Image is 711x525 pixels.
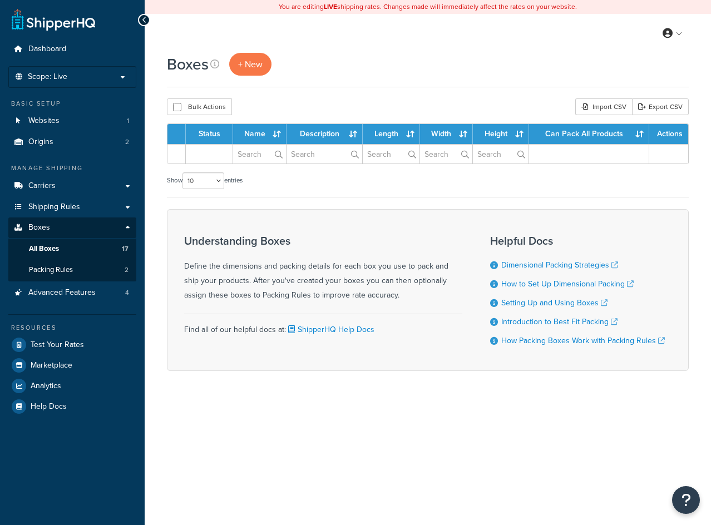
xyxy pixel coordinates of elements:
[8,376,136,396] a: Analytics
[28,202,80,212] span: Shipping Rules
[420,145,472,164] input: Search
[125,265,129,275] span: 2
[8,335,136,355] a: Test Your Rates
[28,72,67,82] span: Scope: Live
[31,361,72,370] span: Marketplace
[184,235,462,303] div: Define the dimensions and packing details for each box you use to pack and ship your products. Af...
[490,235,665,247] h3: Helpful Docs
[125,288,129,298] span: 4
[501,335,665,346] a: How Packing Boxes Work with Packing Rules
[125,137,129,147] span: 2
[501,278,634,290] a: How to Set Up Dimensional Packing
[8,217,136,238] a: Boxes
[233,145,286,164] input: Search
[8,164,136,173] div: Manage Shipping
[420,124,473,144] th: Width
[501,259,618,271] a: Dimensional Packing Strategies
[529,124,649,144] th: Can Pack All Products
[473,145,529,164] input: Search
[233,124,287,144] th: Name
[28,137,53,147] span: Origins
[184,235,462,247] h3: Understanding Boxes
[501,297,608,309] a: Setting Up and Using Boxes
[473,124,529,144] th: Height
[363,145,419,164] input: Search
[8,99,136,108] div: Basic Setup
[28,181,56,191] span: Carriers
[8,283,136,303] li: Advanced Features
[28,116,60,126] span: Websites
[29,244,59,254] span: All Boxes
[238,58,263,71] span: + New
[28,288,96,298] span: Advanced Features
[8,260,136,280] li: Packing Rules
[8,111,136,131] li: Websites
[8,132,136,152] a: Origins 2
[8,132,136,152] li: Origins
[8,397,136,417] a: Help Docs
[229,53,271,76] a: + New
[8,283,136,303] a: Advanced Features 4
[8,217,136,281] li: Boxes
[8,260,136,280] a: Packing Rules 2
[186,124,233,144] th: Status
[672,486,700,514] button: Open Resource Center
[8,323,136,333] div: Resources
[575,98,632,115] div: Import CSV
[28,223,50,232] span: Boxes
[184,314,462,337] div: Find all of our helpful docs at:
[31,402,67,412] span: Help Docs
[167,172,243,189] label: Show entries
[8,197,136,217] a: Shipping Rules
[649,124,688,144] th: Actions
[8,355,136,375] a: Marketplace
[8,111,136,131] a: Websites 1
[363,124,420,144] th: Length
[501,316,618,328] a: Introduction to Best Fit Packing
[8,176,136,196] a: Carriers
[286,324,374,335] a: ShipperHQ Help Docs
[28,44,66,54] span: Dashboard
[8,239,136,259] a: All Boxes 17
[31,382,61,391] span: Analytics
[167,98,232,115] button: Bulk Actions
[122,244,129,254] span: 17
[182,172,224,189] select: Showentries
[287,124,363,144] th: Description
[632,98,689,115] a: Export CSV
[127,116,129,126] span: 1
[8,39,136,60] a: Dashboard
[167,53,209,75] h1: Boxes
[287,145,362,164] input: Search
[8,239,136,259] li: All Boxes
[12,8,95,31] a: ShipperHQ Home
[31,340,84,350] span: Test Your Rates
[324,2,337,12] b: LIVE
[29,265,73,275] span: Packing Rules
